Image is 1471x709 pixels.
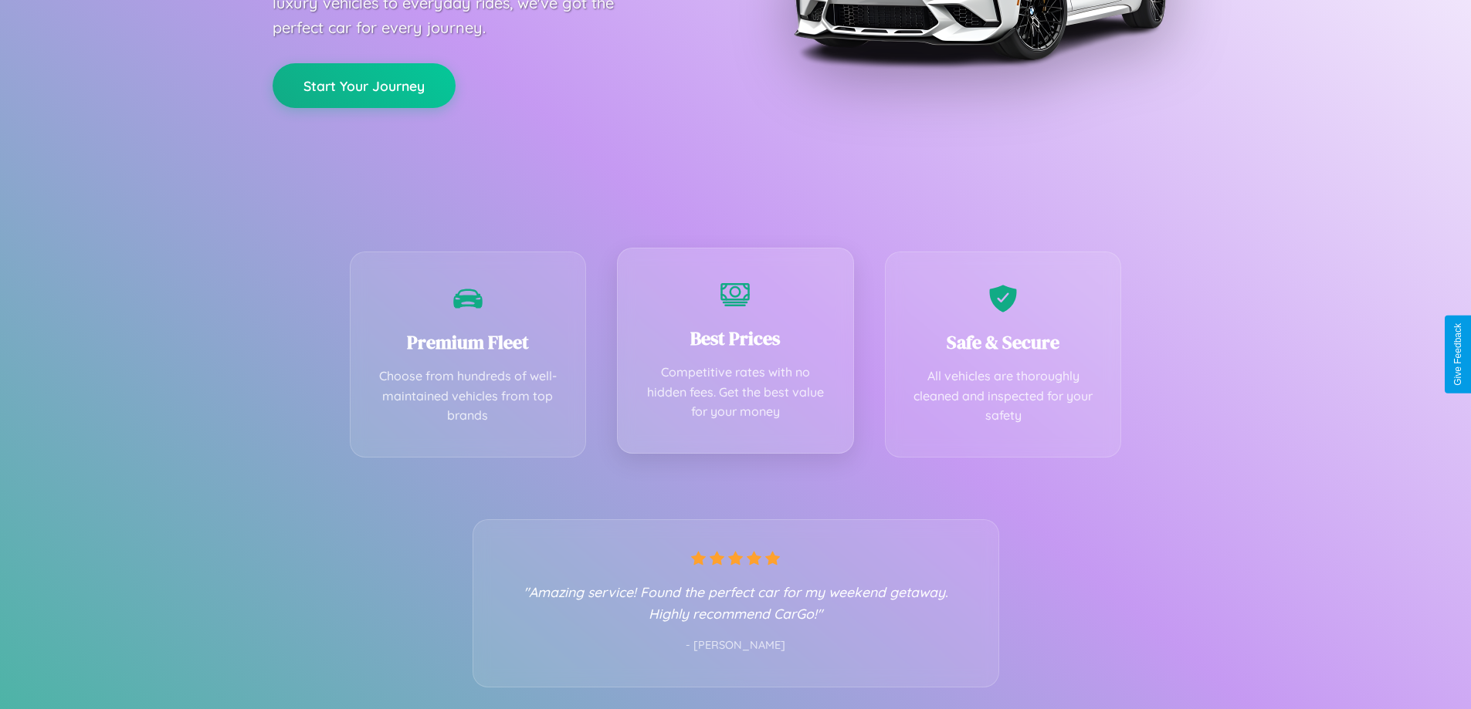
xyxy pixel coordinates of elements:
h3: Best Prices [641,326,830,351]
p: Competitive rates with no hidden fees. Get the best value for your money [641,363,830,422]
p: "Amazing service! Found the perfect car for my weekend getaway. Highly recommend CarGo!" [504,581,968,624]
p: Choose from hundreds of well-maintained vehicles from top brands [374,366,563,426]
p: - [PERSON_NAME] [504,636,968,656]
div: Give Feedback [1452,323,1463,386]
h3: Safe & Secure [909,329,1098,355]
p: All vehicles are thoroughly cleaned and inspected for your safety [909,366,1098,426]
h3: Premium Fleet [374,329,563,355]
button: Start Your Journey [273,63,456,108]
